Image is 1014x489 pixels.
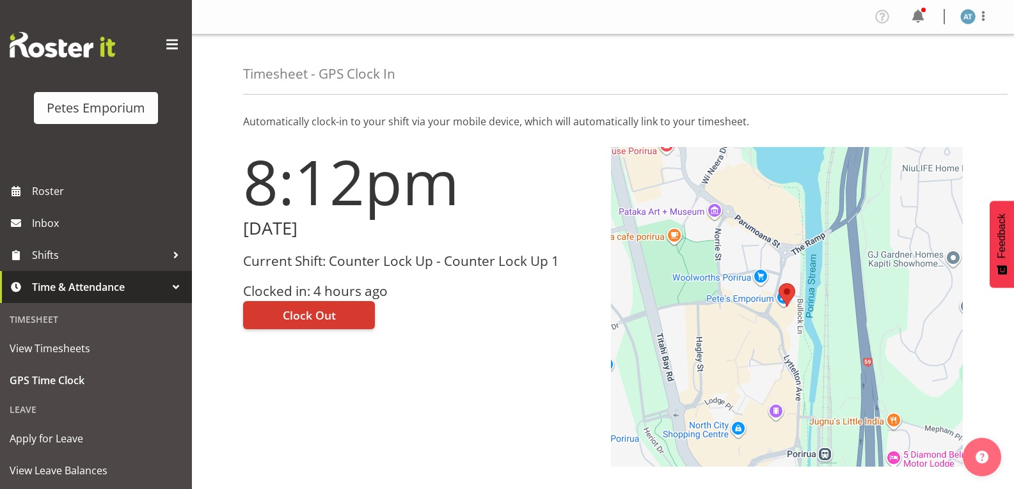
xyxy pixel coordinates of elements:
p: Automatically clock-in to your shift via your mobile device, which will automatically link to you... [243,114,963,129]
div: Leave [3,396,189,423]
span: Shifts [32,245,166,265]
span: View Timesheets [10,339,182,358]
span: GPS Time Clock [10,371,182,390]
h2: [DATE] [243,219,596,238]
a: View Leave Balances [3,454,189,486]
span: Clock Out [283,307,336,323]
span: Feedback [996,213,1008,258]
h3: Clocked in: 4 hours ago [243,284,596,299]
span: View Leave Balances [10,461,182,480]
a: View Timesheets [3,332,189,364]
span: Apply for Leave [10,429,182,448]
h4: Timesheet - GPS Clock In [243,66,395,81]
a: Apply for Leave [3,423,189,454]
button: Clock Out [243,301,375,329]
a: GPS Time Clock [3,364,189,396]
div: Timesheet [3,306,189,332]
button: Feedback - Show survey [990,201,1014,288]
h1: 8:12pm [243,147,596,216]
img: alex-micheal-taniwha5364.jpg [960,9,976,24]
span: Roster [32,182,186,201]
span: Inbox [32,213,186,233]
h3: Current Shift: Counter Lock Up - Counter Lock Up 1 [243,254,596,268]
span: Time & Attendance [32,277,166,297]
img: Rosterit website logo [10,32,115,58]
div: Petes Emporium [47,98,145,118]
img: help-xxl-2.png [976,451,988,463]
